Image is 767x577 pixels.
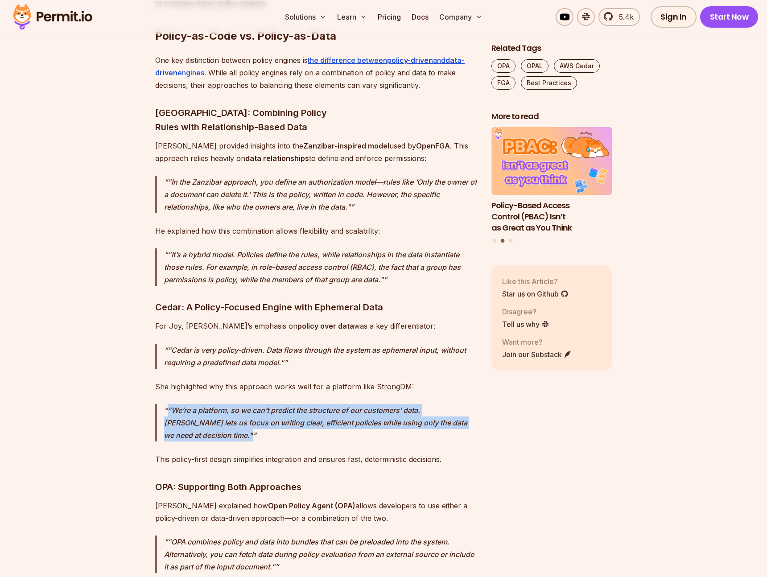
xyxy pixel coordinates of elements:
[155,56,465,77] a: the difference betweenpolicy-drivenanddata-drivenengines
[155,225,477,237] p: He explained how this combination allows flexibility and scalability:
[491,59,515,73] a: OPA
[502,319,549,330] a: Tell us why
[554,59,600,73] a: AWS Cedar
[155,54,477,91] p: One key distinction between policy engines is . While all policy engines rely on a combination of...
[491,128,612,244] div: Posts
[281,8,330,26] button: Solutions
[491,200,612,233] h3: Policy-Based Access Control (PBAC) Isn’t as Great as You Think
[491,128,612,234] li: 2 of 3
[387,56,433,65] strong: policy-driven
[164,176,477,213] p: "In the Zanzibar approach, you define an authorization model—rules like ‘Only the owner of a docu...
[598,8,640,26] a: 5.4k
[502,337,572,347] p: Want more?
[164,344,477,369] p: "Cedar is very policy-driven. Data flows through the system as ephemeral input, without requiring...
[491,128,612,234] a: Policy-Based Access Control (PBAC) Isn’t as Great as You ThinkPolicy-Based Access Control (PBAC) ...
[491,111,612,122] h2: More to read
[493,239,496,243] button: Go to slide 1
[502,306,549,317] p: Disagree?
[268,501,355,510] strong: Open Policy Agent (OPA)
[245,154,309,163] strong: data relationships
[509,239,512,243] button: Go to slide 3
[155,300,477,314] h3: Cedar: A Policy-Focused Engine with Ephemeral Data
[9,2,96,32] img: Permit logo
[334,8,371,26] button: Learn
[164,536,477,573] p: "OPA combines policy and data into bundles that can be preloaded into the system. Alternatively, ...
[491,76,515,90] a: FGA
[521,59,548,73] a: OPAL
[501,239,505,243] button: Go to slide 2
[436,8,486,26] button: Company
[164,404,477,441] p: "We’re a platform, so we can’t predict the structure of our customers’ data. [PERSON_NAME] lets u...
[155,320,477,332] p: For Joy, [PERSON_NAME]’s emphasis on was a key differentiator:
[374,8,404,26] a: Pricing
[155,380,477,393] p: She highlighted why this approach works well for a platform like StrongDM:
[408,8,432,26] a: Docs
[155,106,477,134] h3: [GEOGRAPHIC_DATA]: Combining Policy Rules with Relationship-Based Data
[502,276,569,287] p: Like this Article?
[155,499,477,524] p: [PERSON_NAME] explained how allows developers to use either a policy-driven or data-driven approa...
[416,141,450,150] strong: OpenFGA
[164,248,477,286] p: "It’s a hybrid model. Policies define the rules, while relationships in the data instantiate thos...
[614,12,634,22] span: 5.4k
[651,6,697,28] a: Sign In
[491,43,612,54] h2: Related Tags
[502,288,569,299] a: Star us on Github
[155,140,477,165] p: [PERSON_NAME] provided insights into the used by . This approach relies heavily on to define and ...
[521,76,577,90] a: Best Practices
[155,480,477,494] h3: OPA: Supporting Both Approaches
[303,141,389,150] strong: Zanzibar-inspired model
[155,56,465,77] strong: data-driven
[297,321,354,330] strong: policy over data
[502,349,572,360] a: Join our Substack
[491,128,612,195] img: Policy-Based Access Control (PBAC) Isn’t as Great as You Think
[700,6,759,28] a: Start Now
[155,453,477,466] p: This policy-first design simplifies integration and ensures fast, deterministic decisions.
